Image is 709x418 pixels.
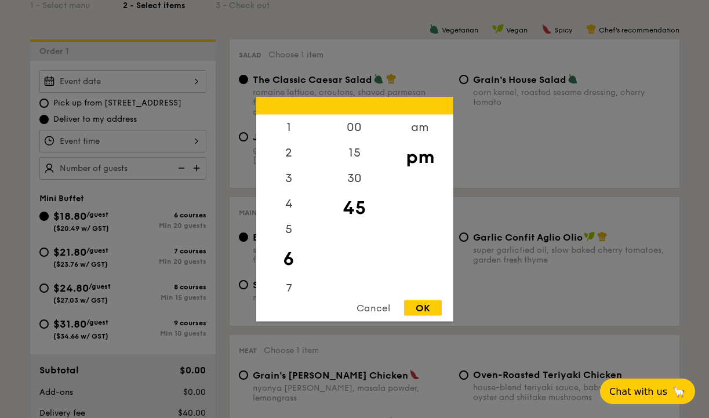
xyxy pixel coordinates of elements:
[256,140,322,165] div: 2
[322,140,387,165] div: 15
[256,216,322,242] div: 5
[322,191,387,224] div: 45
[322,165,387,191] div: 30
[256,275,322,301] div: 7
[387,140,453,173] div: pm
[256,191,322,216] div: 4
[256,165,322,191] div: 3
[672,385,686,398] span: 🦙
[609,386,667,397] span: Chat with us
[404,300,442,315] div: OK
[256,114,322,140] div: 1
[345,300,402,315] div: Cancel
[387,114,453,140] div: am
[256,242,322,275] div: 6
[322,114,387,140] div: 00
[600,379,695,404] button: Chat with us🦙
